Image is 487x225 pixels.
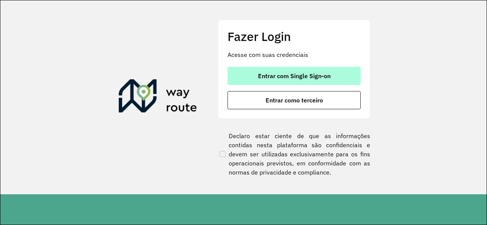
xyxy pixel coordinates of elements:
label: Declaro estar ciente de que as informações contidas nesta plataforma são confidenciais e devem se... [218,131,370,177]
p: Acesse com suas credenciais [228,50,361,59]
img: Roteirizador AmbevTech [119,79,197,116]
span: Entrar com Single Sign-on [258,73,331,79]
button: button [228,91,361,109]
h2: Fazer Login [228,29,361,44]
button: button [228,67,361,85]
span: Entrar como terceiro [266,97,323,103]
